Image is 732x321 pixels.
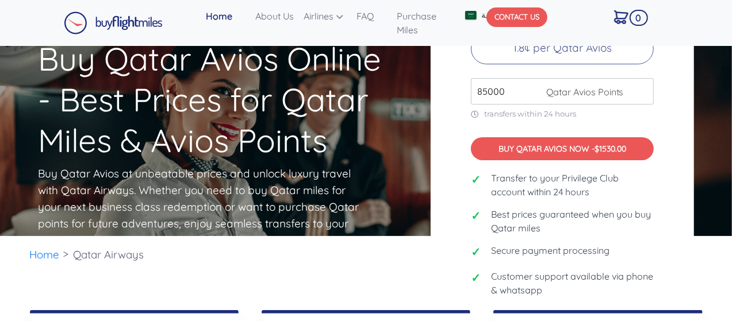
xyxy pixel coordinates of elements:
[471,137,654,160] button: BUY QATAR AVIOS NOW -$1530.00
[491,207,654,235] span: Best prices guaranteed when you buy Qatar miles
[471,269,482,287] span: ✓
[471,109,654,119] p: transfers within 24 hours
[201,5,251,28] a: Home
[471,243,482,261] span: ✓
[30,247,60,261] a: Home
[299,5,352,28] a: Airlines
[491,171,654,199] span: Transfer to your Privilege Club account within 24 hours
[610,5,645,29] a: 0
[471,171,482,188] span: ✓
[251,5,299,28] a: About Us
[68,236,150,273] li: Qatar Airways
[461,5,520,26] a: العربية
[471,207,482,225] span: ✓
[38,165,369,249] p: Buy Qatar Avios at unbeatable prices and unlock luxury travel with Qatar Airways. Whether you nee...
[541,85,624,99] span: Qatar Avios Points
[486,7,547,27] button: CONTACT US
[491,243,610,257] span: Secure payment processing
[352,5,392,28] a: FAQ
[595,144,626,154] span: $1530.00
[64,11,163,34] img: Buy Flight Miles Logo
[491,269,654,297] span: Customer support available via phone & whatsapp
[630,10,648,26] span: 0
[471,33,654,64] p: 1.8¢ per Qatar Avios
[465,11,477,20] img: Arabic
[392,5,455,41] a: Purchase Miles
[64,9,163,37] a: Buy Flight Miles Logo
[614,10,628,24] img: Cart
